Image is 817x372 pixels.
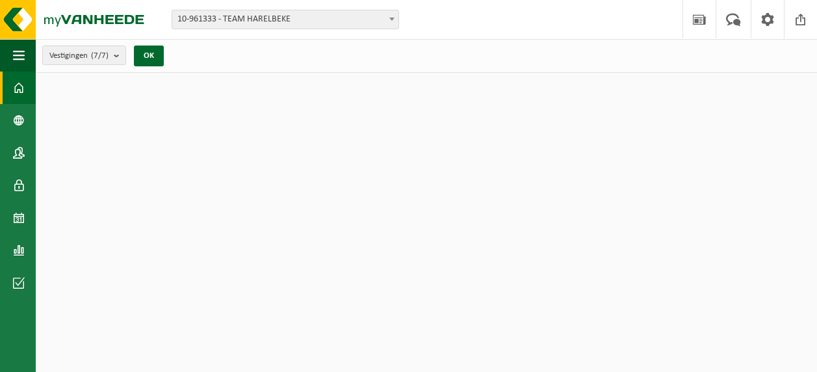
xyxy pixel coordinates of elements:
[91,51,109,60] count: (7/7)
[42,46,126,65] button: Vestigingen(7/7)
[49,46,109,66] span: Vestigingen
[134,46,164,66] button: OK
[172,10,398,29] span: 10-961333 - TEAM HARELBEKE
[172,10,399,29] span: 10-961333 - TEAM HARELBEKE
